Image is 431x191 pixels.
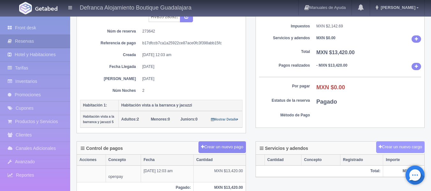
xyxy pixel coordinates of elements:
td: MXN $13,420.00 [194,165,246,182]
th: Cantidad [264,155,301,165]
th: Acciones [77,155,106,165]
button: Crear un nuevo cargo [376,141,425,153]
img: Getabed [35,6,57,11]
span: 0 [151,117,170,121]
h4: Defranca Alojamiento Boutique Guadalajara [80,3,191,11]
small: Mostrar Detalle [211,118,239,121]
td: openpay [106,165,141,182]
strong: Menores: [151,117,168,121]
th: Importe [383,155,424,165]
img: Getabed [19,2,32,14]
td: [DATE] 12:03 am [141,165,194,182]
dt: Pagos realizados [259,63,310,68]
b: Habitación 1: [83,103,107,107]
th: Fecha [141,155,194,165]
th: MXN $0.00 [383,165,424,177]
span: 0 [180,117,197,121]
dt: Servicios y adendos [259,35,310,41]
dt: Núm de reserva [85,29,136,34]
a: Mostrar Detalle [211,117,239,121]
th: Cantidad [194,155,246,165]
b: MXN $0.00 [316,84,345,91]
dd: [DATE] [142,76,238,82]
dt: Por pagar [259,84,310,89]
th: Total: [256,165,383,177]
th: Concepto [301,155,340,165]
span: [PERSON_NAME] [379,5,415,10]
dt: Impuestos [259,24,310,29]
dt: Referencia de pago [85,40,136,46]
dd: 273642 [142,29,238,34]
small: Habitación vista a la barranca y jacuzzi 5 [83,115,114,124]
b: - MXN $13,420.00 [316,63,347,68]
dd: [DATE] 12:03 am [142,52,238,58]
dt: Total [259,49,310,55]
dd: b17dfccb7ca1a25922ce87ace0fc3f398abb15fc [142,40,238,46]
button: Crear un nuevo pago [198,141,246,153]
strong: Adultos: [121,117,137,121]
dt: Creada [85,52,136,58]
dt: Fecha Llegada [85,64,136,70]
th: Concepto [106,155,141,165]
th: Habitación vista a la barranca y jacuzzi [119,100,242,111]
b: MXN $0.00 [316,36,336,40]
h4: Control de pagos [81,146,123,151]
strong: Juniors: [180,117,195,121]
dt: Estatus de la reserva [259,98,310,103]
span: 2 [121,117,139,121]
h4: Servicios y adendos [260,146,308,151]
th: Registrado [340,155,383,165]
dd: MXN $2,142.69 [316,24,421,29]
b: MXN $13,420.00 [316,50,355,55]
dd: 2 [142,88,238,93]
dt: [PERSON_NAME] [85,76,136,82]
dd: [DATE] [142,64,238,70]
b: Pagado [316,99,337,105]
dt: Núm Noches [85,88,136,93]
dt: Método de Pago [259,113,310,118]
